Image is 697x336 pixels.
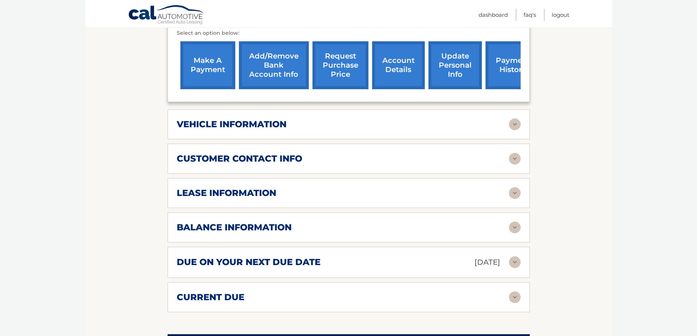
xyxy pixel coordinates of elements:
h2: due on your next due date [177,257,321,268]
img: accordion-rest.svg [509,153,521,165]
a: FAQ's [524,9,536,21]
a: Dashboard [479,9,508,21]
h2: current due [177,292,244,303]
h2: vehicle information [177,119,286,130]
a: payment history [486,41,540,89]
img: accordion-rest.svg [509,222,521,233]
a: Add/Remove bank account info [239,41,309,89]
p: Select an option below: [177,29,521,38]
p: [DATE] [475,256,500,269]
a: request purchase price [312,41,368,89]
img: accordion-rest.svg [509,291,521,303]
h2: customer contact info [177,153,302,164]
img: accordion-rest.svg [509,187,521,199]
img: accordion-rest.svg [509,118,521,130]
a: make a payment [180,41,235,89]
h2: lease information [177,188,276,199]
h2: balance information [177,222,292,233]
a: account details [372,41,425,89]
img: accordion-rest.svg [509,256,521,268]
a: Logout [552,9,569,21]
a: update personal info [428,41,482,89]
a: Cal Automotive [128,5,205,26]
